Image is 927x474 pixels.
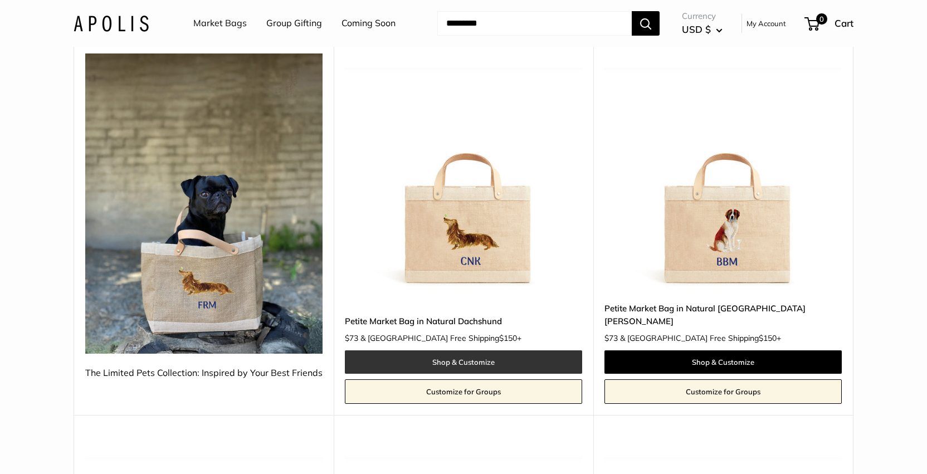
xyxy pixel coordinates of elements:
[682,23,711,35] span: USD $
[345,333,358,343] span: $73
[816,13,827,25] span: 0
[682,21,723,38] button: USD $
[759,333,777,343] span: $150
[499,333,517,343] span: $150
[345,315,582,328] a: Petite Market Bag in Natural Dachshund
[437,11,632,36] input: Search...
[620,334,781,342] span: & [GEOGRAPHIC_DATA] Free Shipping +
[632,11,660,36] button: Search
[604,302,842,328] a: Petite Market Bag in Natural [GEOGRAPHIC_DATA][PERSON_NAME]
[345,53,582,291] img: Petite Market Bag in Natural Dachshund
[682,8,723,24] span: Currency
[74,15,149,31] img: Apolis
[604,350,842,374] a: Shop & Customize
[360,334,521,342] span: & [GEOGRAPHIC_DATA] Free Shipping +
[604,333,618,343] span: $73
[604,53,842,291] img: Petite Market Bag in Natural St. Bernard
[345,379,582,404] a: Customize for Groups
[835,17,853,29] span: Cart
[193,15,247,32] a: Market Bags
[266,15,322,32] a: Group Gifting
[85,53,323,354] img: The Limited Pets Collection: Inspired by Your Best Friends
[345,350,582,374] a: Shop & Customize
[604,379,842,404] a: Customize for Groups
[604,53,842,291] a: Petite Market Bag in Natural St. BernardPetite Market Bag in Natural St. Bernard
[806,14,853,32] a: 0 Cart
[341,15,396,32] a: Coming Soon
[345,53,582,291] a: Petite Market Bag in Natural DachshundPetite Market Bag in Natural Dachshund
[85,365,323,382] div: The Limited Pets Collection: Inspired by Your Best Friends
[747,17,786,30] a: My Account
